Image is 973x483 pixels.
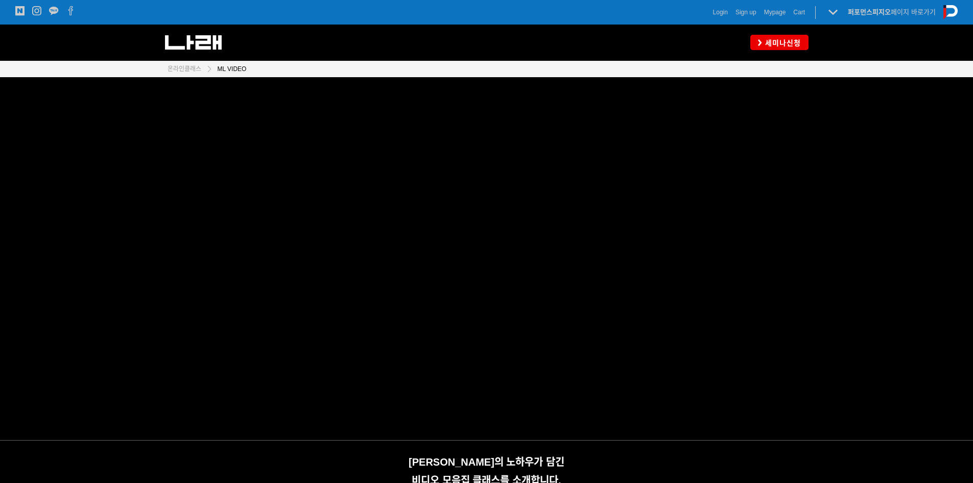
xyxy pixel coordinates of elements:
a: Cart [793,7,805,17]
span: 온라인클래스 [168,65,201,73]
a: 세미나신청 [750,35,809,50]
a: Login [713,7,728,17]
a: ML VIDEO [212,64,247,74]
strong: 퍼포먼스피지오 [848,8,891,16]
span: 세미나신청 [762,38,801,48]
span: ML VIDEO [218,65,247,73]
a: Mypage [764,7,786,17]
a: Sign up [735,7,756,17]
a: 퍼포먼스피지오페이지 바로가기 [848,8,936,16]
a: 온라인클래스 [168,64,201,74]
span: [PERSON_NAME]의 노하우가 담긴 [409,456,564,468]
